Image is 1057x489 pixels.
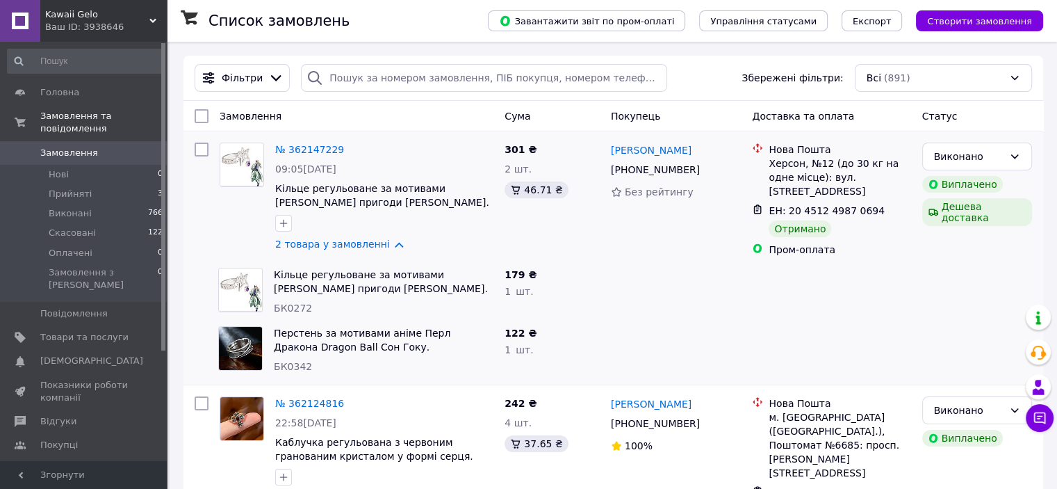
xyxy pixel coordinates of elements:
span: 0 [158,168,163,181]
span: Доставка та оплата [752,111,854,122]
span: 242 ₴ [505,398,536,409]
span: Kawaii Gelo [45,8,149,21]
span: Створити замовлення [927,16,1032,26]
span: Експорт [853,16,892,26]
span: (891) [884,72,910,83]
a: № 362147229 [275,144,344,155]
span: Повідомлення [40,307,108,320]
button: Завантажити звіт по пром-оплаті [488,10,685,31]
div: 46.71 ₴ [505,182,568,198]
div: [PHONE_NUMBER] [608,414,703,433]
span: Нові [49,168,69,181]
div: Нова Пошта [769,143,910,157]
span: Відгуки [40,415,76,428]
span: 301 ₴ [505,144,536,155]
img: Фото товару [219,268,262,312]
div: Отримано [769,221,831,237]
button: Управління статусами [699,10,828,31]
img: Фото товару [220,143,263,186]
span: 1 шт. [505,344,533,355]
a: № 362124816 [275,398,344,409]
span: 0 [158,266,163,291]
span: Замовлення [220,111,281,122]
span: Без рейтингу [625,186,694,198]
span: Статус [922,111,958,122]
div: Виплачено [922,176,1003,193]
span: Управління статусами [710,16,817,26]
span: Замовлення та повідомлення [40,110,167,135]
span: Завантажити звіт по пром-оплаті [499,15,674,27]
span: Прийняті [49,188,92,200]
a: [PERSON_NAME] [611,143,691,157]
div: Пром-оплата [769,243,910,257]
span: 3 [158,188,163,200]
span: 179 ₴ [505,269,536,280]
div: Ваш ID: 3938646 [45,21,167,33]
span: 1 шт. [505,286,533,297]
span: 100% [625,440,653,451]
span: Головна [40,86,79,99]
input: Пошук за номером замовлення, ПІБ покупця, номером телефону, Email, номером накладної [301,64,667,92]
button: Чат з покупцем [1026,404,1054,432]
a: Перстень за мотивами аніме Перл Дракона Dragon Ball Сон Гоку. [274,328,450,353]
span: БК0342 [274,361,312,372]
div: Виплачено [922,430,1003,447]
span: Всі [867,71,881,85]
input: Пошук [7,49,164,74]
span: Оплачені [49,247,92,259]
div: Дешева доставка [922,198,1032,226]
img: Фото товару [219,327,262,370]
span: Покупці [40,439,78,451]
a: Кільце регульоване за мотивами [PERSON_NAME] пригоди [PERSON_NAME]. JoJo`s Bizarre Adventure. [275,183,489,222]
span: Показники роботи компанії [40,379,129,404]
a: Фото товару [220,396,264,441]
a: Створити замовлення [902,15,1043,26]
span: 122 [148,227,163,239]
span: ЕН: 20 4512 4987 0694 [769,205,885,216]
span: 09:05[DATE] [275,163,336,175]
a: Фото товару [220,143,264,187]
span: Товари та послуги [40,331,129,344]
span: 0 [158,247,163,259]
span: Скасовані [49,227,96,239]
span: 2 шт. [505,163,532,175]
span: 766 [148,207,163,220]
div: м. [GEOGRAPHIC_DATA] ([GEOGRAPHIC_DATA].), Поштомат №6685: просп. [PERSON_NAME][STREET_ADDRESS] [769,410,910,480]
span: Фільтри [222,71,263,85]
span: Замовлення [40,147,98,159]
span: Покупець [611,111,660,122]
button: Експорт [842,10,903,31]
img: Фото товару [220,397,263,440]
span: Замовлення з [PERSON_NAME] [49,266,158,291]
span: Виконані [49,207,92,220]
div: Виконано [934,403,1003,418]
a: [PERSON_NAME] [611,397,691,411]
div: Виконано [934,149,1003,164]
a: 2 товара у замовленні [275,239,390,250]
div: Нова Пошта [769,396,910,410]
div: Херсон, №12 (до 30 кг на одне місце): вул. [STREET_ADDRESS] [769,157,910,198]
span: [DEMOGRAPHIC_DATA] [40,355,143,367]
h1: Список замовлень [208,13,350,29]
span: БК0272 [274,303,312,314]
div: 37.65 ₴ [505,435,568,452]
span: 4 шт. [505,417,532,428]
span: 122 ₴ [505,328,536,339]
a: Кільце регульоване за мотивами [PERSON_NAME] пригоди [PERSON_NAME]. JoJo`s Bizarre Adventure. [274,269,488,308]
button: Створити замовлення [916,10,1043,31]
span: Збережені фільтри: [741,71,843,85]
div: [PHONE_NUMBER] [608,160,703,179]
a: Каблучка регульована з червоним гранованим кристалом у формі серця. [GEOGRAPHIC_DATA]. [275,437,473,476]
span: Cума [505,111,530,122]
span: 22:58[DATE] [275,417,336,428]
